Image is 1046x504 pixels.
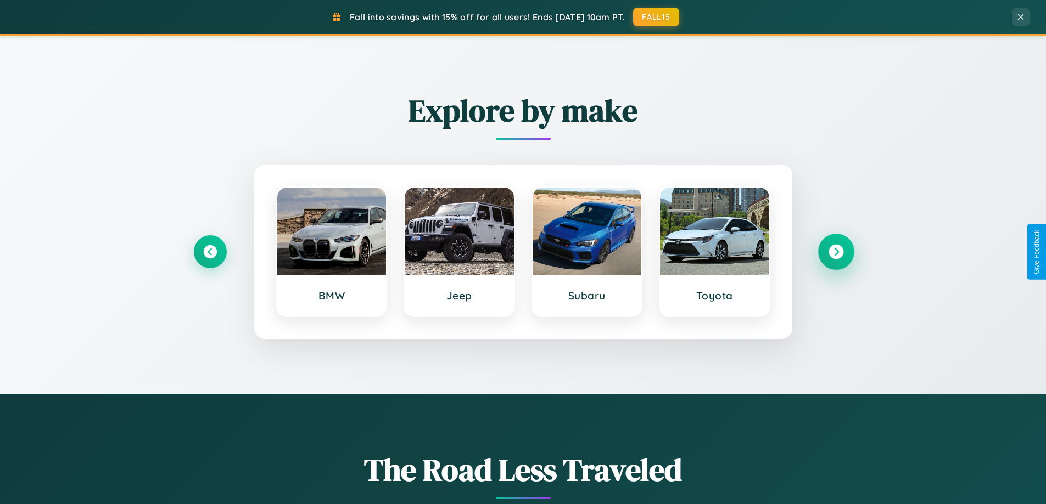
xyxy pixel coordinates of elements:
[350,12,625,22] span: Fall into savings with 15% off for all users! Ends [DATE] 10am PT.
[671,289,758,302] h3: Toyota
[194,449,853,491] h1: The Road Less Traveled
[288,289,376,302] h3: BMW
[544,289,631,302] h3: Subaru
[633,8,679,26] button: FALL15
[194,89,853,132] h2: Explore by make
[1033,230,1041,274] div: Give Feedback
[416,289,503,302] h3: Jeep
